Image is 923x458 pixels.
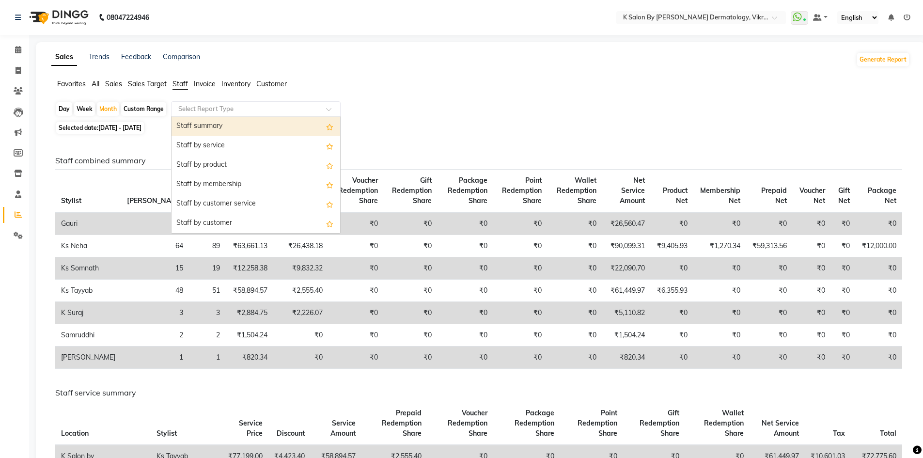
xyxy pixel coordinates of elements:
td: ₹0 [651,257,693,280]
span: Add this report to Favorites List [326,198,333,210]
td: K Suraj [55,302,121,324]
span: Location [61,429,89,438]
span: Add this report to Favorites List [326,121,333,132]
td: [PERSON_NAME] [55,347,121,369]
td: ₹0 [856,257,902,280]
span: Inventory [221,79,250,88]
span: Package Redemption Share [448,176,487,205]
td: ₹0 [493,235,548,257]
span: Package Redemption Share [515,409,554,438]
td: ₹0 [746,212,793,235]
h6: Staff combined summary [55,156,902,165]
td: ₹0 [493,302,548,324]
td: ₹0 [548,280,602,302]
td: ₹0 [548,235,602,257]
td: ₹0 [493,280,548,302]
td: ₹0 [384,257,438,280]
td: ₹0 [651,324,693,347]
div: Staff by customer [172,214,340,233]
span: Point Redemption Share [502,176,542,205]
span: Staff [172,79,188,88]
td: 2 [121,324,189,347]
b: 08047224946 [107,4,149,31]
td: ₹0 [793,235,831,257]
td: ₹5,110.82 [602,302,651,324]
td: ₹0 [651,302,693,324]
td: ₹0 [329,302,384,324]
td: ₹1,504.24 [226,324,273,347]
td: ₹0 [548,324,602,347]
td: Ks Neha [55,235,121,257]
span: Favorites [57,79,86,88]
span: Stylist [156,429,177,438]
td: 3 [121,302,189,324]
td: ₹0 [438,302,493,324]
span: [PERSON_NAME] [127,196,183,205]
td: 89 [189,235,226,257]
span: Invoice [194,79,216,88]
td: ₹0 [329,212,384,235]
td: ₹0 [831,347,855,369]
td: ₹0 [793,280,831,302]
td: ₹0 [651,212,693,235]
span: Product Net [663,186,688,205]
span: Net Service Amount [762,419,799,438]
span: Voucher Redemption Share [448,409,487,438]
td: Gauri [55,212,121,235]
td: Ks Somnath [55,257,121,280]
td: ₹63,661.13 [226,235,273,257]
td: ₹2,884.75 [226,302,273,324]
td: ₹0 [548,302,602,324]
td: 64 [121,235,189,257]
td: ₹59,313.56 [746,235,793,257]
td: ₹0 [438,257,493,280]
td: ₹0 [856,347,902,369]
span: Wallet Redemption Share [557,176,596,205]
td: ₹0 [831,257,855,280]
td: ₹0 [438,280,493,302]
td: 48 [121,280,189,302]
td: ₹0 [693,212,746,235]
td: ₹0 [384,212,438,235]
td: ₹0 [793,302,831,324]
td: ₹0 [693,257,746,280]
td: ₹61,449.97 [602,280,651,302]
span: Add this report to Favorites List [326,159,333,171]
td: ₹0 [438,212,493,235]
td: ₹0 [831,302,855,324]
td: Samruddhi [55,324,121,347]
button: Generate Report [857,53,909,66]
td: Ks Tayyab [55,280,121,302]
ng-dropdown-panel: Options list [171,116,341,234]
td: ₹0 [693,302,746,324]
td: ₹0 [384,324,438,347]
td: ₹0 [493,324,548,347]
td: ₹0 [831,280,855,302]
td: 25 [121,212,189,235]
td: ₹0 [746,302,793,324]
td: ₹0 [793,324,831,347]
div: Staff by membership [172,175,340,194]
td: ₹0 [493,257,548,280]
div: Week [74,102,95,116]
span: Add this report to Favorites List [326,218,333,229]
a: Trends [89,52,110,61]
td: ₹0 [438,235,493,257]
td: ₹0 [438,347,493,369]
span: Net Service Amount [620,176,645,205]
td: ₹0 [793,212,831,235]
span: Customer [256,79,287,88]
span: Sales [105,79,122,88]
span: Prepaid Net [761,186,787,205]
td: ₹0 [384,347,438,369]
a: Feedback [121,52,151,61]
td: ₹22,090.70 [602,257,651,280]
td: ₹0 [329,324,384,347]
td: ₹0 [273,324,329,347]
span: Gift Redemption Share [392,176,432,205]
span: Total [880,429,896,438]
td: ₹0 [329,280,384,302]
td: ₹0 [746,257,793,280]
td: ₹0 [329,235,384,257]
div: Staff summary [172,117,340,136]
